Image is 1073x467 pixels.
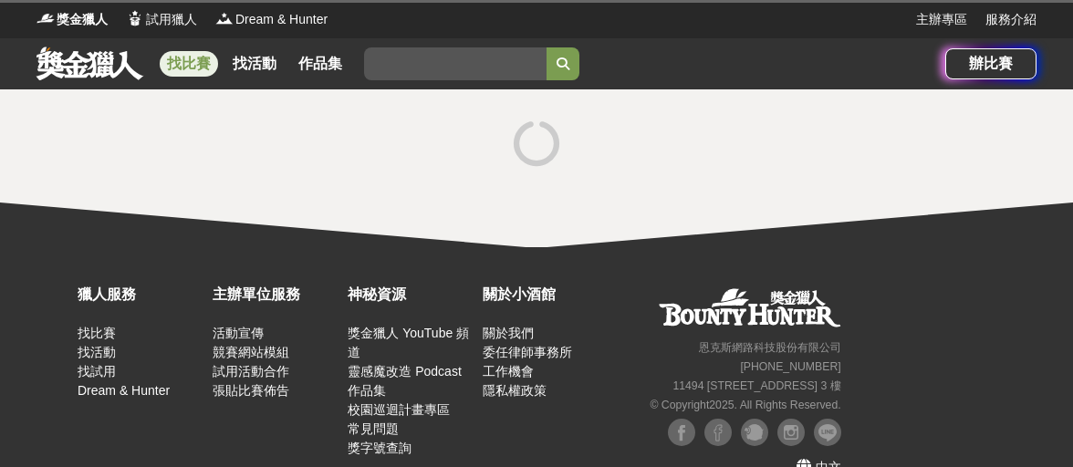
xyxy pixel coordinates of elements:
a: 校園巡迴計畫專區 [348,402,450,417]
span: 獎金獵人 [57,10,108,29]
a: 靈感魔改造 Podcast [348,364,461,379]
a: Dream & Hunter [78,383,170,398]
a: 服務介紹 [985,10,1037,29]
img: Instagram [777,419,805,446]
a: 關於我們 [483,326,534,340]
a: 作品集 [348,383,386,398]
img: Logo [215,9,234,27]
img: Facebook [668,419,695,446]
a: 主辦專區 [916,10,967,29]
a: 常見問題 [348,421,399,436]
img: Facebook [704,419,732,446]
a: LogoDream & Hunter [215,10,328,29]
div: 關於小酒館 [483,284,609,306]
img: Logo [36,9,55,27]
a: 獎金獵人 YouTube 頻道 [348,326,469,359]
a: 試用活動合作 [213,364,289,379]
small: 11494 [STREET_ADDRESS] 3 樓 [672,379,840,392]
div: 獵人服務 [78,284,203,306]
small: 恩克斯網路科技股份有限公司 [699,341,841,354]
a: 獎字號查詢 [348,441,411,455]
div: 神秘資源 [348,284,474,306]
a: 辦比賽 [945,48,1037,79]
img: Plurk [741,419,768,446]
a: 作品集 [291,51,349,77]
a: 活動宣傳 [213,326,264,340]
img: Logo [126,9,144,27]
img: LINE [814,419,841,446]
a: 找比賽 [78,326,116,340]
a: 找活動 [78,345,116,359]
a: 隱私權政策 [483,383,547,398]
a: 工作機會 [483,364,534,379]
a: 競賽網站模組 [213,345,289,359]
small: © Copyright 2025 . All Rights Reserved. [650,399,840,411]
small: [PHONE_NUMBER] [740,360,840,373]
a: 找試用 [78,364,116,379]
span: Dream & Hunter [235,10,328,29]
a: 委任律師事務所 [483,345,572,359]
a: Logo獎金獵人 [36,10,108,29]
span: 試用獵人 [146,10,197,29]
a: Logo試用獵人 [126,10,197,29]
a: 找活動 [225,51,284,77]
a: 找比賽 [160,51,218,77]
a: 張貼比賽佈告 [213,383,289,398]
div: 主辦單位服務 [213,284,339,306]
